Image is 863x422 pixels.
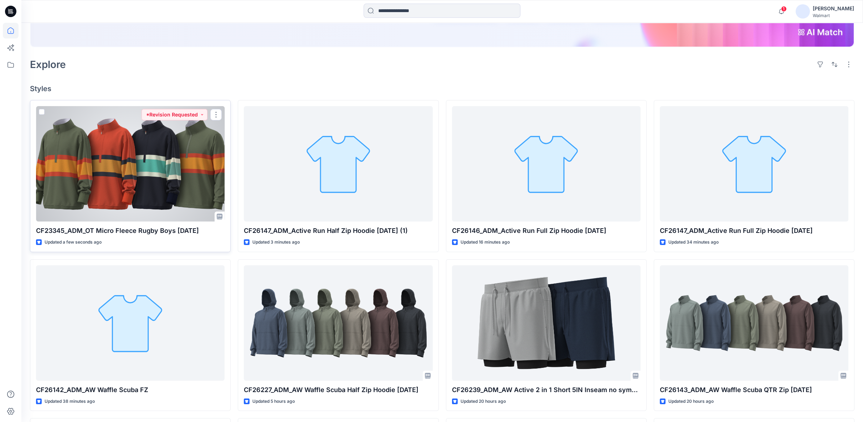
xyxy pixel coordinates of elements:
[244,106,432,222] a: CF26147_ADM_Active Run Half Zip Hoodie 30SEP25 (1)
[244,385,432,395] p: CF26227_ADM_AW Waffle Scuba Half Zip Hoodie [DATE]
[660,106,848,222] a: CF26147_ADM_Active Run Full Zip Hoodie 30SEP25
[252,239,300,246] p: Updated 3 minutes ago
[36,226,225,236] p: CF23345_ADM_OT Micro Fleece Rugby Boys [DATE]
[668,239,719,246] p: Updated 34 minutes ago
[452,265,641,381] a: CF26239_ADM_AW Active 2 in 1 Short 5IN Inseam no symetry
[813,13,854,18] div: Walmart
[45,398,95,405] p: Updated 38 minutes ago
[36,265,225,381] a: CF26142_ADM_AW Waffle Scuba FZ
[813,4,854,13] div: [PERSON_NAME]
[36,385,225,395] p: CF26142_ADM_AW Waffle Scuba FZ
[452,226,641,236] p: CF26146_ADM_Active Run Full Zip Hoodie [DATE]
[660,385,848,395] p: CF26143_ADM_AW Waffle Scuba QTR Zip [DATE]
[244,265,432,381] a: CF26227_ADM_AW Waffle Scuba Half Zip Hoodie 29SEP25
[452,385,641,395] p: CF26239_ADM_AW Active 2 in 1 Short 5IN Inseam no symetry
[452,106,641,222] a: CF26146_ADM_Active Run Full Zip Hoodie 30SEP25
[781,6,787,12] span: 1
[461,239,510,246] p: Updated 16 minutes ago
[244,226,432,236] p: CF26147_ADM_Active Run Half Zip Hoodie [DATE] (1)
[252,398,295,405] p: Updated 5 hours ago
[461,398,506,405] p: Updated 20 hours ago
[660,265,848,381] a: CF26143_ADM_AW Waffle Scuba QTR Zip 29SEP25
[668,398,714,405] p: Updated 20 hours ago
[36,106,225,222] a: CF23345_ADM_OT Micro Fleece Rugby Boys 25SEP25
[796,4,810,19] img: avatar
[30,84,854,93] h4: Styles
[45,239,102,246] p: Updated a few seconds ago
[30,59,66,70] h2: Explore
[660,226,848,236] p: CF26147_ADM_Active Run Full Zip Hoodie [DATE]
